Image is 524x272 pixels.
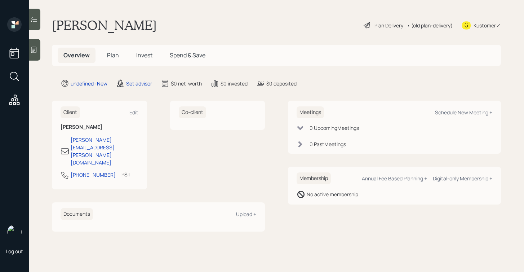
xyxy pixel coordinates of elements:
[71,80,107,87] div: undefined · New
[129,109,138,116] div: Edit
[71,136,138,166] div: [PERSON_NAME][EMAIL_ADDRESS][PERSON_NAME][DOMAIN_NAME]
[297,172,331,184] h6: Membership
[474,22,496,29] div: Kustomer
[121,171,130,178] div: PST
[236,211,256,218] div: Upload +
[310,140,346,148] div: 0 Past Meeting s
[126,80,152,87] div: Set advisor
[7,225,22,239] img: robby-grisanti-headshot.png
[374,22,403,29] div: Plan Delivery
[71,171,116,179] div: [PHONE_NUMBER]
[63,51,90,59] span: Overview
[362,175,427,182] div: Annual Fee Based Planning +
[107,51,119,59] span: Plan
[6,248,23,255] div: Log out
[52,17,157,33] h1: [PERSON_NAME]
[221,80,248,87] div: $0 invested
[307,190,358,198] div: No active membership
[310,124,359,132] div: 0 Upcoming Meeting s
[297,106,324,118] h6: Meetings
[61,208,93,220] h6: Documents
[435,109,492,116] div: Schedule New Meeting +
[266,80,297,87] div: $0 deposited
[407,22,453,29] div: • (old plan-delivery)
[171,80,202,87] div: $0 net-worth
[170,51,205,59] span: Spend & Save
[61,124,138,130] h6: [PERSON_NAME]
[61,106,80,118] h6: Client
[433,175,492,182] div: Digital-only Membership +
[179,106,206,118] h6: Co-client
[136,51,152,59] span: Invest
